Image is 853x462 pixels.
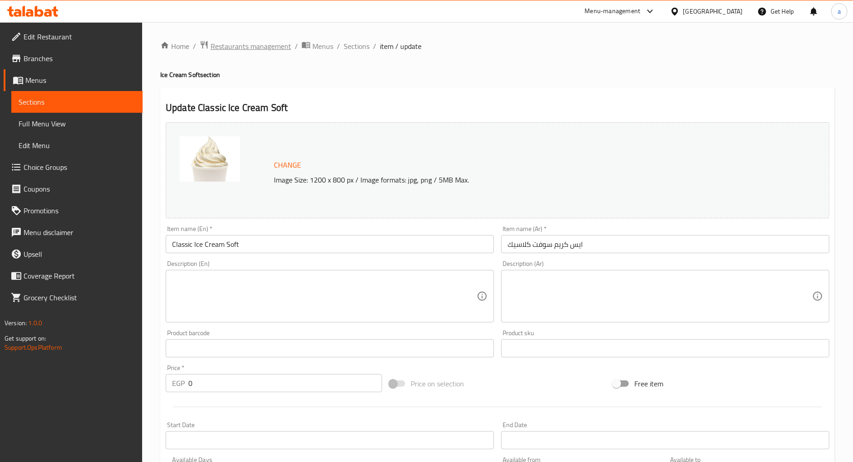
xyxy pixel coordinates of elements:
span: Edit Menu [19,140,135,151]
a: Coverage Report [4,265,143,287]
span: 1.0.0 [28,317,42,329]
span: Choice Groups [24,162,135,173]
li: / [193,41,196,52]
input: Please enter price [188,374,382,392]
span: Coupons [24,183,135,194]
a: Home [160,41,189,52]
span: Branches [24,53,135,64]
span: Menus [25,75,135,86]
a: Restaurants management [200,40,291,52]
a: Choice Groups [4,156,143,178]
input: Enter name Ar [501,235,829,253]
a: Menus [302,40,333,52]
a: Upsell [4,243,143,265]
a: Grocery Checklist [4,287,143,308]
span: Coverage Report [24,270,135,281]
a: Full Menu View [11,113,143,135]
p: Image Size: 1200 x 800 px / Image formats: jpg, png / 5MB Max. [270,174,747,185]
span: Promotions [24,205,135,216]
a: Menu disclaimer [4,221,143,243]
img: mmw_638956041444235623 [180,136,240,182]
li: / [373,41,376,52]
button: Change [270,156,305,174]
span: a [838,6,841,16]
a: Menus [4,69,143,91]
input: Please enter product sku [501,339,829,357]
span: item / update [380,41,422,52]
span: Restaurants management [211,41,291,52]
a: Branches [4,48,143,69]
span: Full Menu View [19,118,135,129]
span: Menu disclaimer [24,227,135,238]
a: Sections [344,41,369,52]
span: Menus [312,41,333,52]
a: Sections [11,91,143,113]
span: Grocery Checklist [24,292,135,303]
span: Edit Restaurant [24,31,135,42]
li: / [295,41,298,52]
li: / [337,41,340,52]
span: Sections [19,96,135,107]
a: Edit Menu [11,135,143,156]
a: Support.OpsPlatform [5,342,62,353]
span: Free item [634,378,663,389]
span: Get support on: [5,332,46,344]
h4: Ice Cream Soft section [160,70,835,79]
span: Price on selection [411,378,464,389]
div: Menu-management [585,6,641,17]
span: Version: [5,317,27,329]
h2: Update Classic Ice Cream Soft [166,101,829,115]
span: Upsell [24,249,135,260]
input: Enter name En [166,235,494,253]
input: Please enter product barcode [166,339,494,357]
div: [GEOGRAPHIC_DATA] [683,6,743,16]
a: Coupons [4,178,143,200]
p: EGP [172,378,185,389]
nav: breadcrumb [160,40,835,52]
a: Edit Restaurant [4,26,143,48]
span: Change [274,159,301,172]
a: Promotions [4,200,143,221]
